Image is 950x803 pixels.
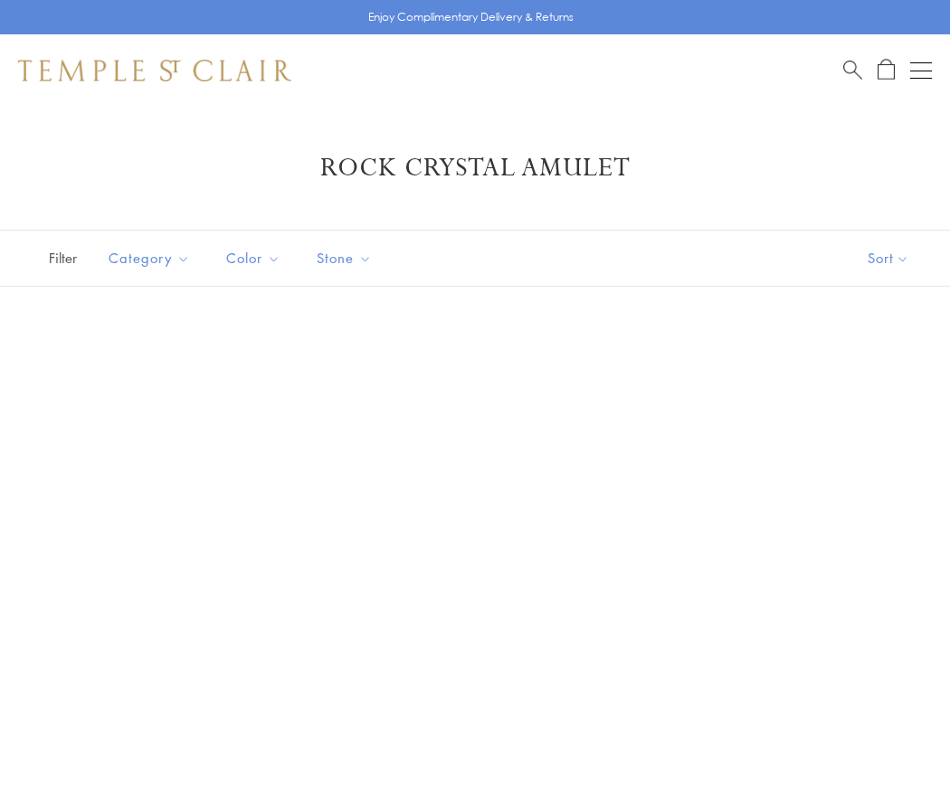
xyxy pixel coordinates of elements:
[95,238,204,279] button: Category
[303,238,385,279] button: Stone
[368,8,574,26] p: Enjoy Complimentary Delivery & Returns
[843,59,862,81] a: Search
[18,60,291,81] img: Temple St. Clair
[308,247,385,269] span: Stone
[213,238,294,279] button: Color
[217,247,294,269] span: Color
[45,152,905,184] h1: Rock Crystal Amulet
[878,59,895,81] a: Open Shopping Bag
[827,231,950,286] button: Show sort by
[100,247,204,269] span: Category
[910,60,932,81] button: Open navigation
